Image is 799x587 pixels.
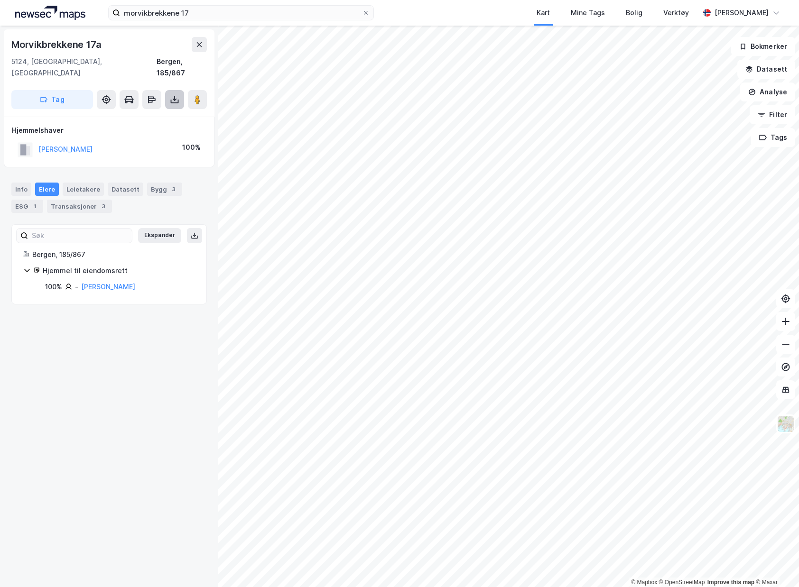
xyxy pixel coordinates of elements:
input: Søk på adresse, matrikkel, gårdeiere, leietakere eller personer [120,6,362,20]
a: [PERSON_NAME] [81,283,135,291]
div: Bygg [147,183,182,196]
div: 1 [30,202,39,211]
div: Transaksjoner [47,200,112,213]
div: 3 [99,202,108,211]
div: Leietakere [63,183,104,196]
iframe: Chat Widget [752,541,799,587]
div: Morvikbrekkene 17a [11,37,103,52]
div: Hjemmelshaver [12,125,206,136]
button: Bokmerker [731,37,795,56]
div: Bolig [626,7,642,18]
div: Kontrollprogram for chat [752,541,799,587]
div: Bergen, 185/867 [157,56,207,79]
button: Filter [750,105,795,124]
button: Datasett [737,60,795,79]
div: Verktøy [663,7,689,18]
div: Info [11,183,31,196]
button: Analyse [740,83,795,101]
button: Ekspander [138,228,181,243]
a: OpenStreetMap [659,579,705,586]
div: Bergen, 185/867 [32,249,195,260]
input: Søk [28,229,132,243]
div: Datasett [108,183,143,196]
div: Eiere [35,183,59,196]
button: Tag [11,90,93,109]
img: Z [777,415,795,433]
div: Mine Tags [571,7,605,18]
button: Tags [751,128,795,147]
div: Hjemmel til eiendomsrett [43,265,195,276]
a: Mapbox [631,579,657,586]
a: Improve this map [707,579,754,586]
div: - [75,281,78,293]
div: Kart [537,7,550,18]
div: 100% [45,281,62,293]
div: 5124, [GEOGRAPHIC_DATA], [GEOGRAPHIC_DATA] [11,56,157,79]
img: logo.a4113a55bc3d86da70a041830d287a7e.svg [15,6,85,20]
div: 100% [182,142,201,153]
div: ESG [11,200,43,213]
div: 3 [169,184,178,194]
div: [PERSON_NAME] [715,7,769,18]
